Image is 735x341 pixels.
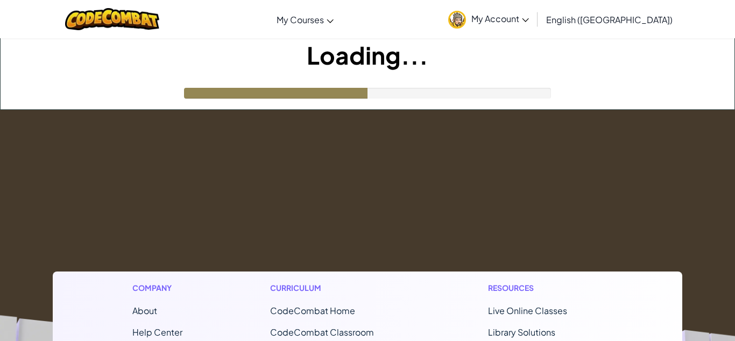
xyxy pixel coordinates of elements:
[541,5,678,34] a: English ([GEOGRAPHIC_DATA])
[1,38,734,72] h1: Loading...
[270,305,355,316] span: CodeCombat Home
[488,305,567,316] a: Live Online Classes
[271,5,339,34] a: My Courses
[132,305,157,316] a: About
[132,282,182,294] h1: Company
[471,13,529,24] span: My Account
[132,326,182,338] a: Help Center
[270,282,400,294] h1: Curriculum
[443,2,534,36] a: My Account
[65,8,159,30] img: CodeCombat logo
[448,11,466,29] img: avatar
[270,326,374,338] a: CodeCombat Classroom
[277,14,324,25] span: My Courses
[488,326,555,338] a: Library Solutions
[488,282,603,294] h1: Resources
[546,14,673,25] span: English ([GEOGRAPHIC_DATA])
